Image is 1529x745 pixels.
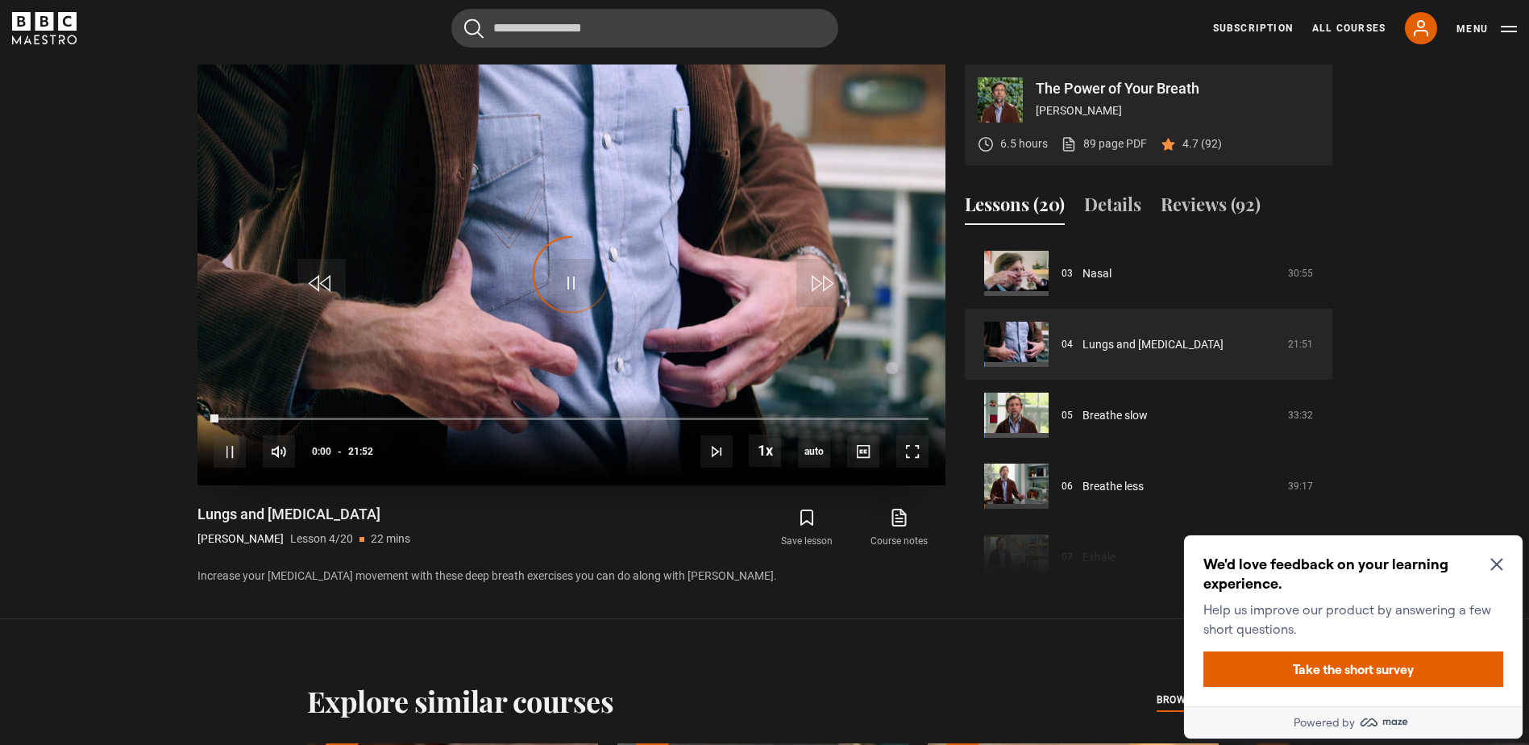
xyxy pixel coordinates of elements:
a: 89 page PDF [1061,135,1147,152]
button: Toggle navigation [1456,21,1517,37]
p: [PERSON_NAME] [1036,102,1319,119]
p: Help us improve our product by answering a few short questions. [26,71,319,110]
span: auto [798,435,830,468]
p: The Power of Your Breath [1036,81,1319,96]
button: Close Maze Prompt [313,29,326,42]
button: Playback Rate [749,435,781,467]
button: Pause [214,435,246,468]
a: All Courses [1312,21,1386,35]
button: Take the short survey [26,123,326,158]
h1: Lungs and [MEDICAL_DATA] [197,505,410,524]
h2: Explore similar courses [307,684,614,718]
span: - [338,446,342,457]
p: 22 mins [371,531,410,547]
video-js: Video Player [197,65,945,485]
button: Next Lesson [700,435,733,468]
a: browse all [1157,692,1223,710]
span: 0:00 [312,437,331,466]
p: Lesson 4/20 [290,531,353,547]
a: Lungs and [MEDICAL_DATA] [1082,336,1224,353]
button: Submit the search query [464,19,484,39]
button: Save lesson [761,505,853,551]
h2: We'd love feedback on your learning experience. [26,26,319,65]
p: [PERSON_NAME] [197,531,284,547]
svg: BBC Maestro [12,12,77,44]
p: Increase your [MEDICAL_DATA] movement with these deep breath exercises you can do along with [PER... [197,568,945,585]
div: Optional study invitation [6,6,345,210]
button: Captions [847,435,879,468]
input: Search [451,9,838,48]
span: browse all [1157,692,1223,708]
p: 6.5 hours [1000,135,1048,152]
button: Reviews (92) [1161,191,1261,225]
a: Course notes [853,505,945,551]
a: Breathe slow [1082,407,1148,424]
a: Powered by maze [6,177,345,210]
button: Mute [263,435,295,468]
a: Breathe less [1082,478,1144,495]
a: Nasal [1082,265,1111,282]
span: 21:52 [348,437,373,466]
button: Fullscreen [896,435,929,468]
a: Subscription [1213,21,1293,35]
button: Lessons (20) [965,191,1065,225]
button: Details [1084,191,1141,225]
div: Current quality: 720p [798,435,830,468]
p: 4.7 (92) [1182,135,1222,152]
div: Progress Bar [214,418,928,421]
